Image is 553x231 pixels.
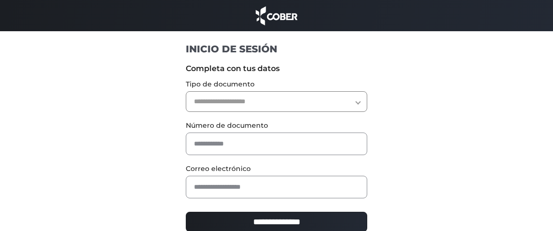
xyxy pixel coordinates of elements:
label: Correo electrónico [186,164,367,174]
h1: INICIO DE SESIÓN [186,43,367,55]
img: cober_marca.png [253,5,300,26]
label: Tipo de documento [186,79,367,89]
label: Completa con tus datos [186,63,367,74]
label: Número de documento [186,121,367,131]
